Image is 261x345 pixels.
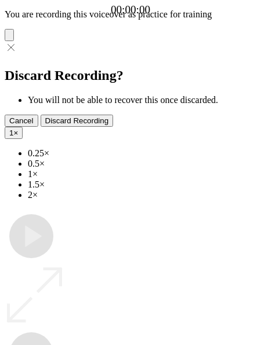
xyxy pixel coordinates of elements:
li: 0.25× [28,148,256,159]
li: You will not be able to recover this once discarded. [28,95,256,105]
button: Cancel [5,115,38,127]
button: 1× [5,127,23,139]
li: 0.5× [28,159,256,169]
span: 1 [9,129,13,137]
li: 1× [28,169,256,179]
p: You are recording this voiceover as practice for training [5,9,256,20]
a: 00:00:00 [111,3,150,16]
li: 1.5× [28,179,256,190]
li: 2× [28,190,256,200]
button: Discard Recording [41,115,114,127]
h2: Discard Recording? [5,68,256,83]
